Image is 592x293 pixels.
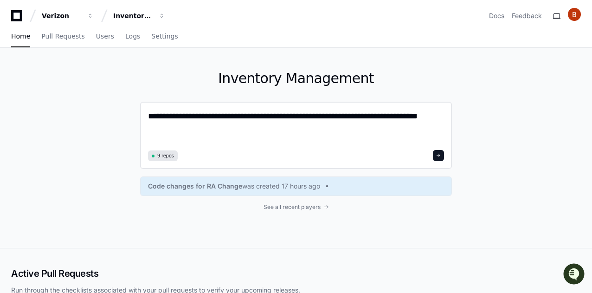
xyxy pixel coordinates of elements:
div: Inventory Management [113,11,153,20]
a: Users [96,26,114,47]
span: Settings [151,33,178,39]
iframe: Open customer support [562,262,587,287]
span: Logs [125,33,140,39]
img: 1756235613930-3d25f9e4-fa56-45dd-b3ad-e072dfbd1548 [9,69,26,86]
a: Code changes for RA Changewas created 17 hours ago [148,182,444,191]
span: Pull Requests [41,33,84,39]
div: We're offline, but we'll be back soon! [32,78,135,86]
div: Verizon [42,11,82,20]
a: Pull Requests [41,26,84,47]
span: See all recent players [264,203,321,211]
a: Home [11,26,30,47]
span: was created 17 hours ago [242,182,320,191]
span: Pylon [92,98,112,104]
a: Powered byPylon [65,97,112,104]
div: Welcome [9,37,169,52]
span: Home [11,33,30,39]
a: Settings [151,26,178,47]
a: Docs [489,11,504,20]
h1: Inventory Management [140,70,452,87]
h2: Active Pull Requests [11,267,581,280]
img: PlayerZero [9,9,28,28]
button: Feedback [512,11,542,20]
span: Users [96,33,114,39]
img: ACg8ocLkNwoMFWWa3dWcTZnRGUtP6o1FDLREkKem-9kv8hyc6RbBZA=s96-c [568,8,581,21]
span: Code changes for RA Change [148,182,242,191]
button: Start new chat [158,72,169,83]
span: 9 repos [157,152,174,159]
a: Logs [125,26,140,47]
div: Start new chat [32,69,152,78]
a: See all recent players [140,203,452,211]
button: Inventory Management [109,7,169,24]
button: Verizon [38,7,97,24]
